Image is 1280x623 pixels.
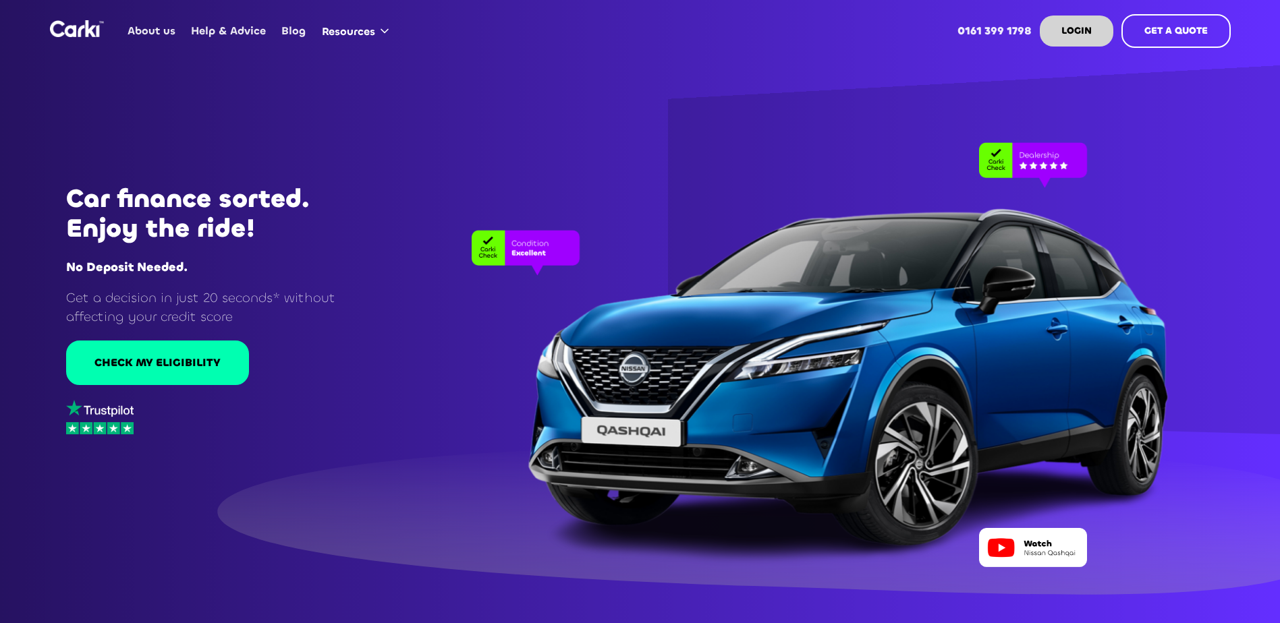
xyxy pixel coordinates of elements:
a: GET A QUOTE [1121,14,1231,48]
div: Resources [322,24,375,39]
a: home [50,20,104,37]
a: Blog [274,5,314,57]
strong: 0161 399 1798 [957,24,1032,38]
a: About us [120,5,184,57]
h1: Car finance sorted. Enjoy the ride! [66,184,368,243]
a: 0161 399 1798 [949,5,1039,57]
strong: No Deposit Needed. [66,259,188,275]
img: stars [66,422,134,435]
strong: LOGIN [1061,24,1092,37]
a: Help & Advice [184,5,274,57]
strong: GET A QUOTE [1144,24,1208,37]
a: LOGIN [1040,16,1113,47]
img: trustpilot [66,400,134,417]
div: CHECK MY ELIGIBILITY [94,355,221,370]
div: Resources [314,5,402,57]
a: CHECK MY ELIGIBILITY [66,340,249,385]
p: Get a decision in just 20 seconds* without affecting your credit score [66,289,368,326]
img: Logo [50,20,104,37]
